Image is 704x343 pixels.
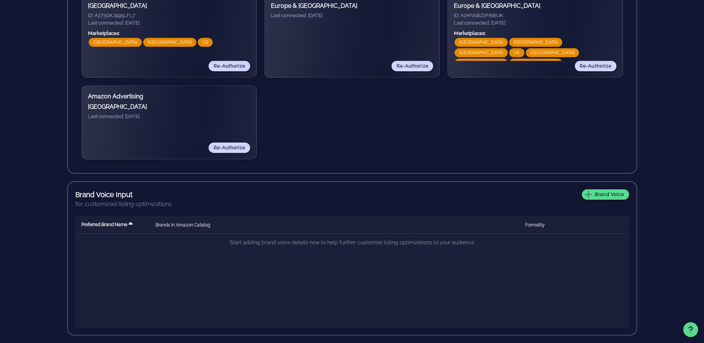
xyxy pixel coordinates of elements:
[93,38,137,47] span: [GEOGRAPHIC_DATA]
[75,234,629,252] td: Start adding brand voice details now to help further customize listing optimizations to your audi...
[519,216,551,234] th: Formality
[396,63,429,69] span: Re-Authorize
[75,189,132,200] h3: Brand Voice Input
[150,216,520,234] th: Brands in Amazon Catalog
[514,48,520,57] span: UK
[525,222,545,228] span: Formality
[88,30,250,37] h5: Marketplaces:
[88,12,250,19] h5: ID: A273QKJ995LFL7
[155,222,210,228] span: Brands in Amazon Catalog
[75,216,150,234] th: Preferred Brand Name: Sorted ascending. Activate to sort descending.
[213,145,245,150] span: Re-Authorize
[81,222,127,227] span: Preferred Brand Name
[454,30,616,37] h5: Marketplaces:
[392,61,433,71] button: Re-Authorize
[88,19,250,27] h5: Last connected: [DATE]
[75,200,629,209] div: for customized listing optimizations
[514,59,558,68] span: [GEOGRAPHIC_DATA]
[148,38,192,47] span: [GEOGRAPHIC_DATA]
[88,113,250,120] h5: Last connected: [DATE]
[209,143,250,153] button: Re-Authorize
[454,1,616,10] h3: Europe & [GEOGRAPHIC_DATA]
[209,61,250,71] button: Re-Authorize
[271,12,433,19] h5: Last connected: [DATE]
[514,38,558,47] span: [GEOGRAPHIC_DATA]
[88,1,250,10] h3: [GEOGRAPHIC_DATA]
[88,92,250,101] h3: Amazon Advertising
[582,189,629,200] button: Brand Voice
[459,59,503,68] span: [GEOGRAPHIC_DATA]
[454,19,616,27] h5: Last connected: [DATE]
[459,48,503,57] span: [GEOGRAPHIC_DATA]
[88,102,250,111] h3: [GEOGRAPHIC_DATA]
[579,63,612,69] span: Re-Authorize
[271,1,433,10] h3: Europe & [GEOGRAPHIC_DATA]
[575,61,616,71] button: Re-Authorize
[213,63,245,69] span: Re-Authorize
[683,322,698,337] button: Support
[454,12,616,19] h5: ID: A2MV0BZ2F8IBUK
[530,48,574,57] span: [GEOGRAPHIC_DATA]
[459,38,503,47] span: [GEOGRAPHIC_DATA]
[586,191,624,198] span: Brand Voice
[202,38,208,47] span: US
